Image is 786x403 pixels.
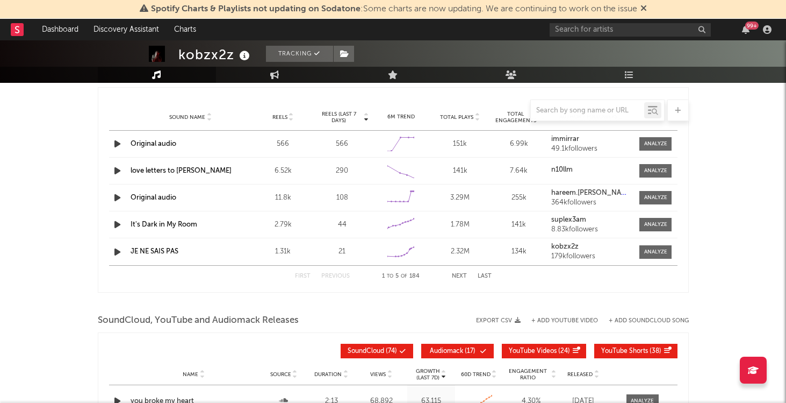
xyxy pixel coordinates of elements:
[315,246,369,257] div: 21
[550,23,711,37] input: Search for artists
[551,145,632,153] div: 49.1k followers
[551,189,632,197] a: hareem.[PERSON_NAME]
[551,243,632,251] a: kobzx2z
[421,344,494,358] button: Audiomack(17)
[551,216,586,223] strong: suplex3am
[433,166,487,176] div: 141k
[433,246,487,257] div: 2.32M
[341,344,413,358] button: SoundCloud(74)
[551,199,632,207] div: 364k followers
[266,46,333,62] button: Tracking
[594,344,677,358] button: YouTube Shorts(38)
[551,136,579,143] strong: immirrar
[601,348,661,355] span: ( 38 )
[551,136,632,143] a: immirrar
[416,368,440,374] p: Growth
[598,318,689,324] button: + Add SoundCloud Song
[387,274,393,279] span: to
[256,139,310,150] div: 566
[131,140,176,147] a: Original audio
[131,167,232,174] a: love letters to [PERSON_NAME]
[131,194,176,201] a: Original audio
[315,166,369,176] div: 290
[551,226,632,234] div: 8.83k followers
[433,139,487,150] div: 151k
[270,371,291,378] span: Source
[256,220,310,230] div: 2.79k
[551,166,632,174] a: n10llm
[551,216,632,224] a: suplex3am
[492,193,546,203] div: 255k
[314,371,342,378] span: Duration
[509,348,570,355] span: ( 24 )
[315,193,369,203] div: 108
[478,273,492,279] button: Last
[551,243,579,250] strong: kobzx2z
[34,19,86,40] a: Dashboard
[131,248,178,255] a: JE NE SAIS PAS
[742,25,749,34] button: 99+
[452,273,467,279] button: Next
[178,46,253,63] div: kobzx2z
[551,253,632,260] div: 179k followers
[315,139,369,150] div: 566
[430,348,463,355] span: Audiomack
[86,19,167,40] a: Discovery Assistant
[433,193,487,203] div: 3.29M
[531,107,644,115] input: Search by song name or URL
[371,270,430,283] div: 1 5 184
[151,5,637,13] span: : Some charts are now updating. We are continuing to work on the issue
[321,273,350,279] button: Previous
[506,368,550,381] span: Engagement Ratio
[492,220,546,230] div: 141k
[531,318,598,324] button: + Add YouTube Video
[151,5,360,13] span: Spotify Charts & Playlists not updating on Sodatone
[567,371,593,378] span: Released
[609,318,689,324] button: + Add SoundCloud Song
[492,166,546,176] div: 7.64k
[521,318,598,324] div: + Add YouTube Video
[315,220,369,230] div: 44
[428,348,478,355] span: ( 17 )
[492,246,546,257] div: 134k
[551,189,633,196] strong: hareem.[PERSON_NAME]
[167,19,204,40] a: Charts
[416,374,440,381] p: (Last 7d)
[551,166,573,173] strong: n10llm
[476,317,521,324] button: Export CSV
[401,274,407,279] span: of
[98,314,299,327] span: SoundCloud, YouTube and Audiomack Releases
[433,220,487,230] div: 1.78M
[461,371,491,378] span: 60D Trend
[502,344,586,358] button: YouTube Videos(24)
[370,371,386,378] span: Views
[256,246,310,257] div: 1.31k
[256,166,310,176] div: 6.52k
[295,273,311,279] button: First
[131,221,197,228] a: It's Dark in My Room
[348,348,384,355] span: SoundCloud
[183,371,198,378] span: Name
[640,5,647,13] span: Dismiss
[601,348,648,355] span: YouTube Shorts
[745,22,759,30] div: 99 +
[348,348,397,355] span: ( 74 )
[256,193,310,203] div: 11.8k
[509,348,557,355] span: YouTube Videos
[492,139,546,150] div: 6.99k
